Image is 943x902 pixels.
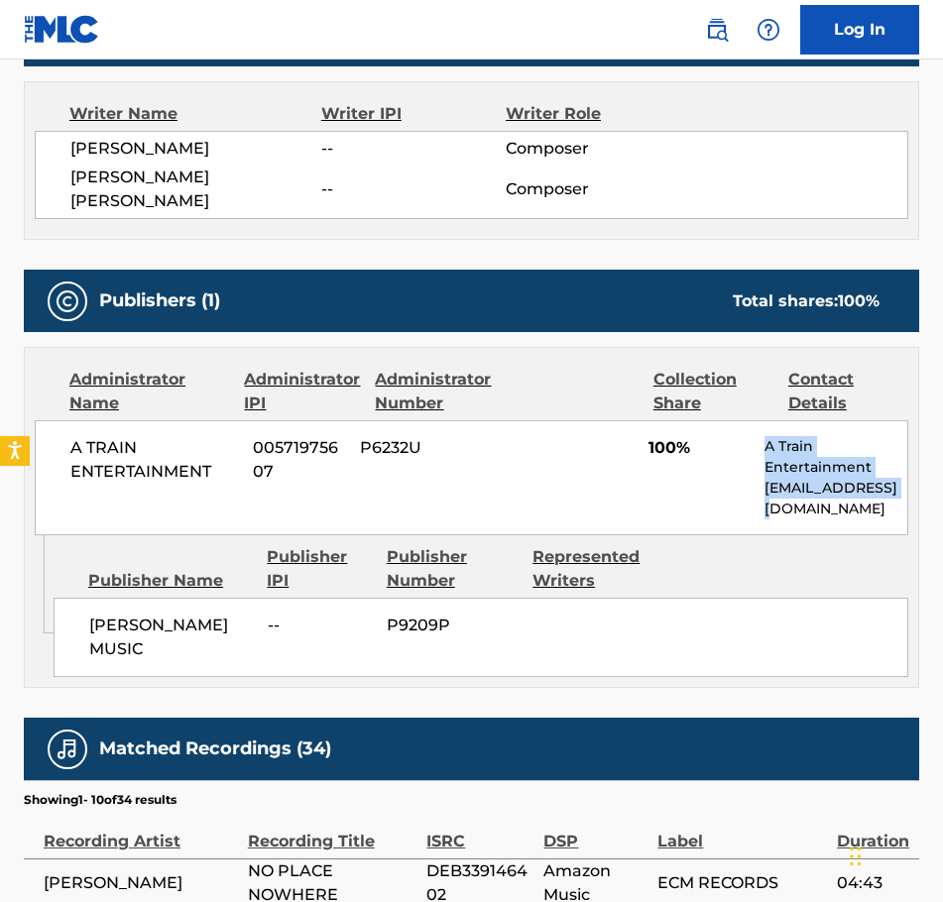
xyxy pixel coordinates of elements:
div: Represented Writers [532,545,663,593]
div: DSP [543,809,648,853]
div: Administrator IPI [244,368,360,415]
p: Showing 1 - 10 of 34 results [24,791,177,809]
div: Label [657,809,827,853]
div: Writer IPI [321,102,506,126]
h5: Publishers (1) [99,289,220,312]
div: Writer Name [69,102,321,126]
span: [PERSON_NAME] [70,137,321,161]
div: Recording Title [248,809,417,853]
div: Drag [850,827,862,886]
span: -- [321,137,506,161]
div: Total shares: [733,289,880,313]
p: A Train Entertainment [765,436,907,478]
span: [PERSON_NAME] MUSIC [89,614,253,661]
img: help [757,18,780,42]
span: 00571975607 [253,436,345,484]
span: Composer [506,177,673,201]
span: P9209P [387,614,518,637]
p: [EMAIL_ADDRESS][DOMAIN_NAME] [765,478,907,519]
div: Administrator Number [375,368,495,415]
img: Publishers [56,289,79,313]
a: Public Search [697,10,737,50]
h5: Matched Recordings (34) [99,737,331,760]
iframe: Chat Widget [844,807,943,902]
div: ISRC [426,809,533,853]
div: Publisher IPI [267,545,371,593]
span: 04:43 [837,871,909,895]
div: Help [749,10,788,50]
div: Collection Share [653,368,773,415]
div: Publisher Name [88,569,252,593]
div: Administrator Name [69,368,229,415]
img: Matched Recordings [56,737,79,761]
div: Duration [837,809,909,853]
img: search [705,18,729,42]
div: Recording Artist [44,809,238,853]
img: MLC Logo [24,15,100,44]
div: Writer Role [506,102,673,126]
span: ECM RECORDS [657,871,827,895]
span: 100% [648,436,749,460]
div: Publisher Number [387,545,518,593]
span: -- [268,614,372,637]
span: 100 % [838,291,880,310]
a: Log In [800,5,919,55]
span: P6232U [360,436,486,460]
span: -- [321,177,506,201]
span: Composer [506,137,673,161]
div: Contact Details [788,368,908,415]
span: [PERSON_NAME] [44,871,238,895]
span: A TRAIN ENTERTAINMENT [70,436,238,484]
span: [PERSON_NAME] [PERSON_NAME] [70,166,321,213]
